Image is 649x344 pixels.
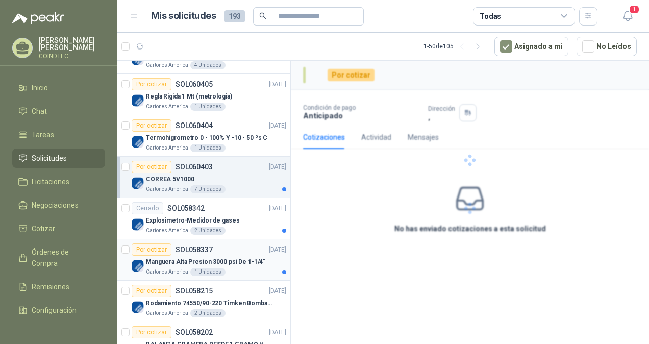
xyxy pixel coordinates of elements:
[132,202,163,214] div: Cerrado
[117,198,290,239] a: CerradoSOL058342[DATE] Company LogoExplosimetro-Medidor de gasesCartones America2 Unidades
[176,122,213,129] p: SOL060404
[269,204,286,213] p: [DATE]
[269,80,286,89] p: [DATE]
[132,218,144,231] img: Company Logo
[190,103,226,111] div: 1 Unidades
[146,61,188,69] p: Cartones America
[132,136,144,148] img: Company Logo
[224,10,245,22] span: 193
[32,82,48,93] span: Inicio
[32,247,95,269] span: Órdenes de Compra
[151,9,216,23] h1: Mis solicitudes
[190,309,226,317] div: 2 Unidades
[190,61,226,69] div: 4 Unidades
[117,239,290,281] a: Por cotizarSOL058337[DATE] Company LogoManguera Alta Presion 3000 psi De 1-1/4"Cartones America1 ...
[132,243,171,256] div: Por cotizar
[146,103,188,111] p: Cartones America
[146,257,265,267] p: Manguera Alta Presion 3000 psi De 1-1/4"
[132,94,144,107] img: Company Logo
[32,106,47,117] span: Chat
[146,144,188,152] p: Cartones America
[117,115,290,157] a: Por cotizarSOL060404[DATE] Company LogoTermohigrometro 0 - 100% Y -10 - 50 ºs CCartones America1 ...
[12,242,105,273] a: Órdenes de Compra
[32,200,79,211] span: Negociaciones
[12,102,105,121] a: Chat
[146,227,188,235] p: Cartones America
[269,162,286,172] p: [DATE]
[132,326,171,338] div: Por cotizar
[176,81,213,88] p: SOL060405
[32,281,69,292] span: Remisiones
[39,37,105,51] p: [PERSON_NAME] [PERSON_NAME]
[12,78,105,97] a: Inicio
[132,177,144,189] img: Company Logo
[117,74,290,115] a: Por cotizarSOL060405[DATE] Company LogoRegla Rigida 1 Mt (metrologia)Cartones America1 Unidades
[618,7,637,26] button: 1
[12,195,105,215] a: Negociaciones
[12,172,105,191] a: Licitaciones
[32,153,67,164] span: Solicitudes
[423,38,486,55] div: 1 - 50 de 105
[269,286,286,296] p: [DATE]
[117,281,290,322] a: Por cotizarSOL058215[DATE] Company LogoRodamiento 74550/90-220 Timken BombaVG40Cartones America2 ...
[176,287,213,294] p: SOL058215
[190,144,226,152] div: 1 Unidades
[132,161,171,173] div: Por cotizar
[480,11,501,22] div: Todas
[12,301,105,320] a: Configuración
[167,205,205,212] p: SOL058342
[146,299,273,308] p: Rodamiento 74550/90-220 Timken BombaVG40
[32,223,55,234] span: Cotizar
[176,329,213,336] p: SOL058202
[117,157,290,198] a: Por cotizarSOL060403[DATE] Company LogoCORREA 5V1000Cartones America7 Unidades
[629,5,640,14] span: 1
[176,246,213,253] p: SOL058337
[12,125,105,144] a: Tareas
[32,176,69,187] span: Licitaciones
[32,129,54,140] span: Tareas
[577,37,637,56] button: No Leídos
[269,245,286,255] p: [DATE]
[132,301,144,313] img: Company Logo
[12,149,105,168] a: Solicitudes
[190,268,226,276] div: 1 Unidades
[132,260,144,272] img: Company Logo
[176,163,213,170] p: SOL060403
[146,92,232,102] p: Regla Rigida 1 Mt (metrologia)
[146,216,240,226] p: Explosimetro-Medidor de gases
[269,328,286,337] p: [DATE]
[190,185,226,193] div: 7 Unidades
[12,12,64,24] img: Logo peakr
[39,53,105,59] p: COINDTEC
[269,121,286,131] p: [DATE]
[132,78,171,90] div: Por cotizar
[146,309,188,317] p: Cartones America
[146,185,188,193] p: Cartones America
[146,268,188,276] p: Cartones America
[12,219,105,238] a: Cotizar
[494,37,568,56] button: Asignado a mi
[32,305,77,316] span: Configuración
[132,285,171,297] div: Por cotizar
[146,133,267,143] p: Termohigrometro 0 - 100% Y -10 - 50 ºs C
[132,119,171,132] div: Por cotizar
[259,12,266,19] span: search
[146,175,194,184] p: CORREA 5V1000
[190,227,226,235] div: 2 Unidades
[12,277,105,297] a: Remisiones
